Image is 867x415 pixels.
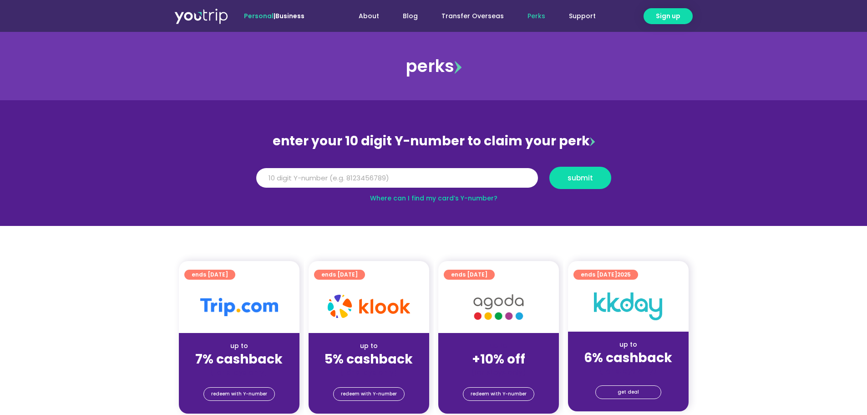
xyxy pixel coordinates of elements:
a: get deal [595,385,661,399]
a: redeem with Y-number [333,387,405,401]
div: up to [316,341,422,351]
span: ends [DATE] [321,270,358,280]
span: submit [568,174,593,181]
a: About [347,8,391,25]
div: enter your 10 digit Y-number to claim your perk [252,129,616,153]
span: ends [DATE] [192,270,228,280]
strong: 6% cashback [584,349,672,367]
span: up to [490,341,507,350]
a: Perks [516,8,557,25]
form: Y Number [256,167,611,196]
a: ends [DATE] [184,270,235,280]
div: up to [575,340,681,349]
button: submit [549,167,611,189]
div: (for stays only) [316,368,422,377]
span: redeem with Y-number [211,388,267,400]
span: redeem with Y-number [471,388,527,400]
a: Sign up [644,8,693,24]
strong: 5% cashback [324,350,413,368]
div: (for stays only) [446,368,552,377]
a: ends [DATE] [314,270,365,280]
a: ends [DATE] [444,270,495,280]
a: Blog [391,8,430,25]
a: Transfer Overseas [430,8,516,25]
div: (for stays only) [186,368,292,377]
a: ends [DATE]2025 [573,270,638,280]
span: redeem with Y-number [341,388,397,400]
a: redeem with Y-number [463,387,534,401]
span: get deal [618,386,639,399]
input: 10 digit Y-number (e.g. 8123456789) [256,168,538,188]
span: | [244,11,304,20]
div: (for stays only) [575,366,681,376]
strong: +10% off [472,350,525,368]
a: Business [275,11,304,20]
a: redeem with Y-number [203,387,275,401]
div: up to [186,341,292,351]
span: 2025 [617,271,631,278]
span: Personal [244,11,274,20]
a: Support [557,8,608,25]
a: Where can I find my card’s Y-number? [370,194,497,203]
strong: 7% cashback [195,350,283,368]
span: ends [DATE] [581,270,631,280]
nav: Menu [329,8,608,25]
span: Sign up [656,11,680,21]
span: ends [DATE] [451,270,487,280]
